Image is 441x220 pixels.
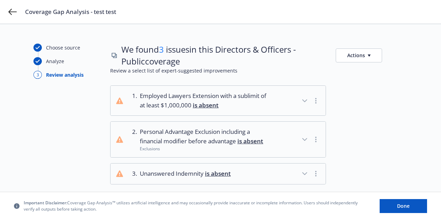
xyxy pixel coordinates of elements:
span: Important Disclaimer: [24,200,67,206]
span: Personal Advantage Exclusion including a financial modifier before advantage [140,127,269,146]
div: Review analysis [46,71,84,78]
button: Done [380,199,427,213]
span: Review a select list of expert-suggested improvements [110,67,408,74]
div: Choose source [46,44,80,51]
button: 3.Unanswered Indemnity is absent [111,164,326,184]
span: is absent [205,169,231,177]
div: 2 . [129,127,137,152]
span: Coverage Gap Analysis - test test [25,8,116,16]
div: 3 [33,71,42,79]
button: 1.Employed Lawyers Extension with a sublimit of at least $1,000,000 is absent [111,86,326,115]
button: 2.Personal Advantage Exclusion including a financial modifier before advantage is absentExclusions [111,122,326,157]
div: 3 . [129,169,137,178]
span: Done [397,203,410,209]
span: is absent [193,101,219,109]
div: Analyze [46,58,64,65]
button: Actions [336,48,382,62]
span: Coverage Gap Analysis™ utilizes artificial intelligence and may occasionally provide inaccurate o... [24,200,368,212]
span: is absent [237,137,263,145]
span: Employed Lawyers Extension with a sublimit of at least $1,000,000 [140,91,269,110]
div: 1 . [129,91,137,110]
div: Exclusions [140,146,269,152]
span: We found issues in this Directors & Officers - Public coverage [121,44,326,67]
button: Actions [336,44,382,67]
span: 3 [159,44,164,55]
span: Unanswered Indemnity [140,169,231,178]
